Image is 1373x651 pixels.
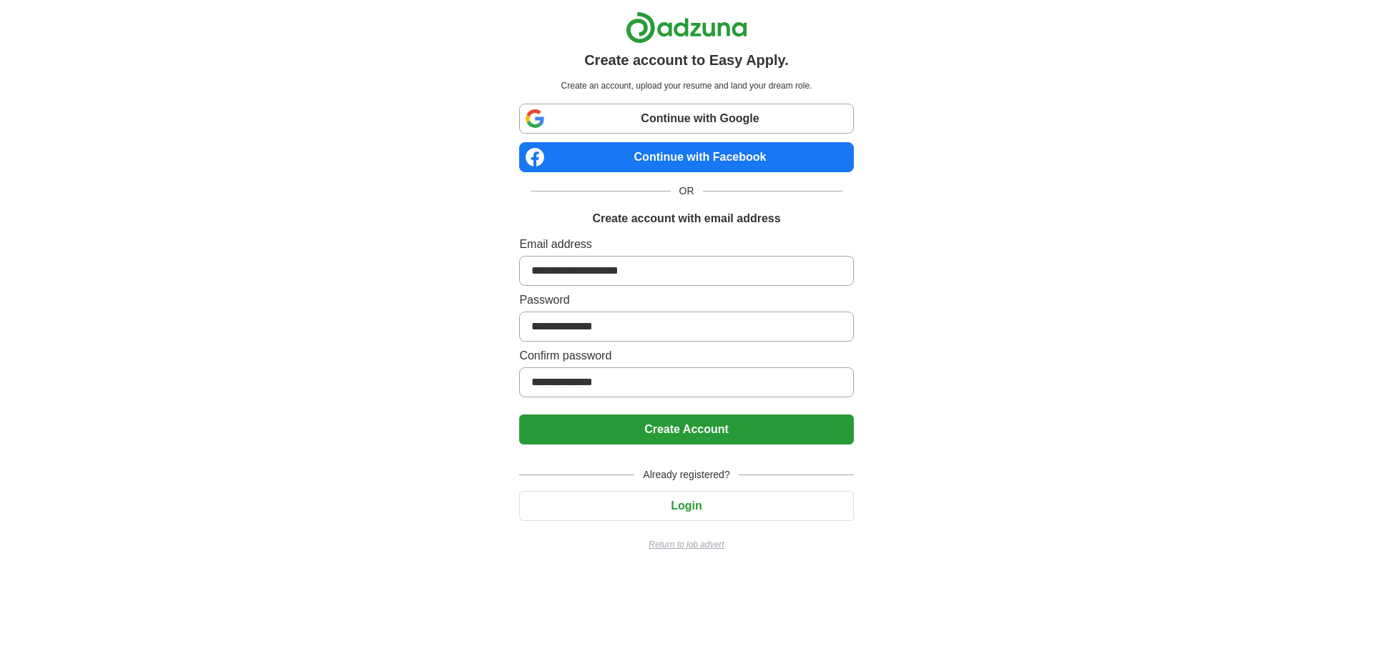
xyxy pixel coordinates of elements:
[522,79,850,92] p: Create an account, upload your resume and land your dream role.
[519,142,853,172] a: Continue with Facebook
[519,292,853,309] label: Password
[519,104,853,134] a: Continue with Google
[626,11,747,44] img: Adzuna logo
[519,500,853,512] a: Login
[519,414,853,444] button: Create Account
[519,236,853,253] label: Email address
[519,538,853,551] a: Return to job advert
[592,210,780,227] h1: Create account with email address
[671,184,703,199] span: OR
[634,467,738,482] span: Already registered?
[584,49,789,71] h1: Create account to Easy Apply.
[519,347,853,364] label: Confirm password
[519,491,853,521] button: Login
